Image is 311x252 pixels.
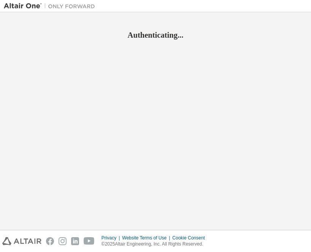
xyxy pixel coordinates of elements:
[71,237,79,245] img: linkedin.svg
[102,235,122,241] div: Privacy
[84,237,95,245] img: youtube.svg
[46,237,54,245] img: facebook.svg
[2,237,41,245] img: altair_logo.svg
[122,235,172,241] div: Website Terms of Use
[4,30,307,40] h2: Authenticating...
[59,237,67,245] img: instagram.svg
[4,2,99,10] img: Altair One
[172,235,209,241] div: Cookie Consent
[102,241,209,247] p: © 2025 Altair Engineering, Inc. All Rights Reserved.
